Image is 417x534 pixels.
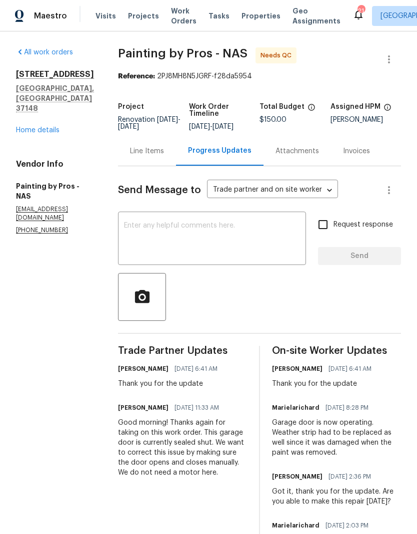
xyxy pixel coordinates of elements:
h4: Vendor Info [16,159,94,169]
span: The hpm assigned to this work order. [383,103,391,116]
a: Home details [16,127,59,134]
b: Reference: [118,73,155,80]
div: Trade partner and on site worker [207,182,338,199]
div: Invoices [343,146,370,156]
span: [DATE] 11:33 AM [174,403,219,413]
span: [DATE] [212,123,233,130]
h6: [PERSON_NAME] [118,364,168,374]
span: [DATE] 2:36 PM [328,472,371,482]
h5: Assigned HPM [330,103,380,110]
div: Progress Updates [188,146,251,156]
h5: Total Budget [259,103,304,110]
div: Good morning! Thanks again for taking on this work order. This garage door is currently sealed sh... [118,418,247,478]
span: Visits [95,11,116,21]
span: - [189,123,233,130]
div: Thank you for the update [118,379,223,389]
h6: Marielarichard [272,403,319,413]
span: Trade Partner Updates [118,346,247,356]
h5: Project [118,103,144,110]
span: [DATE] 2:03 PM [325,521,368,531]
span: - [118,116,180,130]
div: Garage door is now operating. Weather strip had to be replaced as well since it was damaged when ... [272,418,401,458]
span: [DATE] 6:41 AM [174,364,217,374]
h6: [PERSON_NAME] [118,403,168,413]
h6: Marielarichard [272,521,319,531]
div: 2PJ8MH8N5JGRF-f28da5954 [118,71,401,81]
a: All work orders [16,49,73,56]
div: 21 [357,6,364,16]
h5: Painting by Pros - NAS [16,181,94,201]
span: Needs QC [260,50,295,60]
span: Send Message to [118,185,201,195]
div: [PERSON_NAME] [330,116,401,123]
span: Projects [128,11,159,21]
div: Got it, thank you for the update. Are you able to make this repair [DATE]? [272,487,401,507]
span: Request response [333,220,393,230]
h6: [PERSON_NAME] [272,364,322,374]
span: [DATE] [157,116,178,123]
span: Renovation [118,116,180,130]
span: [DATE] [189,123,210,130]
h5: Work Order Timeline [189,103,260,117]
span: [DATE] 8:28 PM [325,403,368,413]
div: Line Items [130,146,164,156]
div: Attachments [275,146,319,156]
span: Work Orders [171,6,196,26]
span: Painting by Pros - NAS [118,47,247,59]
span: [DATE] 6:41 AM [328,364,371,374]
span: $150.00 [259,116,286,123]
div: Thank you for the update [272,379,377,389]
h6: [PERSON_NAME] [272,472,322,482]
span: The total cost of line items that have been proposed by Opendoor. This sum includes line items th... [307,103,315,116]
span: [DATE] [118,123,139,130]
span: Geo Assignments [292,6,340,26]
span: Maestro [34,11,67,21]
span: Properties [241,11,280,21]
span: On-site Worker Updates [272,346,401,356]
span: Tasks [208,12,229,19]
